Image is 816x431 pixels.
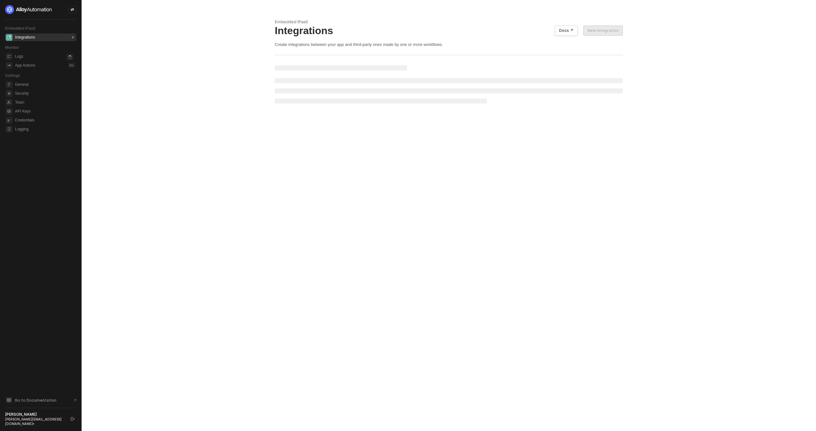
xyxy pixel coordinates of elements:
a: Knowledge Base [5,396,76,404]
span: team [6,99,12,106]
div: 0 [71,35,75,40]
span: logging [6,126,12,133]
div: Logs [15,54,23,59]
span: document-arrow [72,397,78,404]
span: Settings [5,73,20,78]
span: API Keys [15,107,75,115]
span: icon-app-actions [6,62,12,69]
span: icon-swap [70,8,74,11]
span: Team [15,99,75,106]
span: Monitor [5,45,19,50]
img: logo [5,5,52,14]
span: Logging [15,125,75,133]
div: Docs ↗ [559,28,573,33]
div: Integrations [15,35,35,40]
span: logout [71,417,75,421]
button: New Integration [583,26,623,36]
div: 0 % [68,63,75,68]
div: Create integrations between your app and third-party ones made by one or more workflows. [275,42,623,47]
span: integrations [6,34,12,41]
button: Docs ↗ [555,26,578,36]
div: Integrations [275,25,623,37]
div: Embedded iPaaS [275,19,623,25]
span: documentation [6,397,12,403]
span: Credentials [15,116,75,124]
div: [PERSON_NAME] [5,412,65,417]
a: logo [5,5,76,14]
span: security [6,90,12,97]
span: credentials [6,117,12,124]
span: icon-loader [67,54,73,61]
span: api-key [6,108,12,115]
span: Go to Documentation [15,398,56,403]
span: icon-logs [6,53,12,60]
div: [PERSON_NAME][EMAIL_ADDRESS][DOMAIN_NAME] • [5,417,65,426]
span: Embedded iPaaS [5,26,36,31]
span: General [15,81,75,88]
span: general [6,81,12,88]
div: App Actions [15,63,35,68]
span: Security [15,90,75,97]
